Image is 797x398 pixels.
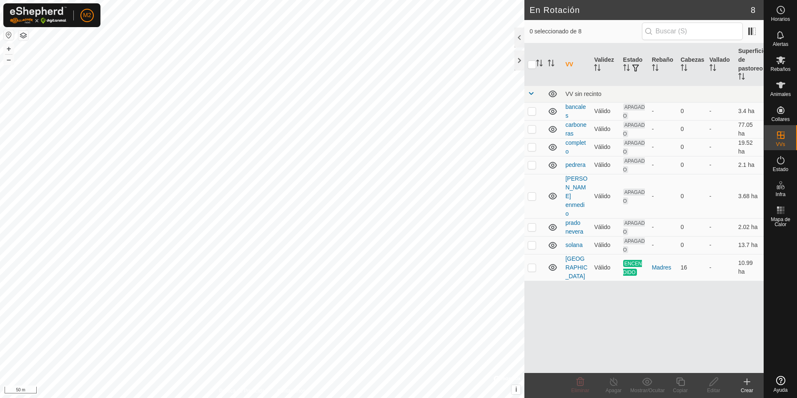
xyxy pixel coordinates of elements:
td: 0 [677,218,706,236]
td: 2.02 ha [735,218,764,236]
td: 19.52 ha [735,138,764,156]
a: prado nevera [565,219,583,235]
button: – [4,55,14,65]
a: [GEOGRAPHIC_DATA] [565,255,587,280]
a: completo [565,139,586,155]
p-sorticon: Activar para ordenar [738,74,745,81]
th: Vallado [706,43,735,86]
span: 8 [751,4,755,16]
td: 10.99 ha [735,254,764,281]
td: - [706,102,735,120]
div: - [652,107,674,116]
span: APAGADO [623,237,645,253]
td: 0 [677,236,706,254]
td: Válido [591,174,619,218]
div: Madres [652,263,674,272]
span: APAGADO [623,157,645,173]
a: carboneras [565,121,586,137]
td: 3.68 ha [735,174,764,218]
p-sorticon: Activar para ordenar [623,65,630,72]
td: 0 [677,156,706,174]
div: - [652,192,674,201]
td: Válido [591,254,619,281]
div: Editar [697,387,730,394]
td: - [706,156,735,174]
td: - [706,138,735,156]
span: APAGADO [623,139,645,155]
span: Ayuda [774,388,788,393]
td: 77.05 ha [735,120,764,138]
td: Válido [591,120,619,138]
div: - [652,241,674,249]
a: [PERSON_NAME] enmedio [565,175,587,217]
span: APAGADO [623,189,645,204]
a: pedrera [565,161,585,168]
div: Copiar [664,387,697,394]
div: - [652,161,674,169]
span: Eliminar [571,388,589,393]
button: + [4,44,14,54]
span: APAGADO [623,103,645,119]
a: bancales [565,103,586,119]
p-sorticon: Activar para ordenar [709,65,716,72]
td: - [706,254,735,281]
td: Válido [591,138,619,156]
th: Estado [620,43,649,86]
span: 0 seleccionado de 8 [529,27,642,36]
td: 13.7 ha [735,236,764,254]
th: Cabezas [677,43,706,86]
div: - [652,125,674,134]
div: VV sin recinto [565,91,760,97]
th: Validez [591,43,619,86]
span: APAGADO [623,121,645,137]
span: M2 [83,11,91,20]
span: ENCENDIDO [623,260,642,276]
td: - [706,236,735,254]
span: Alertas [773,42,788,47]
a: solana [565,242,582,248]
td: - [706,120,735,138]
div: - [652,143,674,151]
button: i [511,385,521,394]
td: 3.4 ha [735,102,764,120]
p-sorticon: Activar para ordenar [536,61,543,68]
th: Rebaño [649,43,677,86]
span: Infra [775,192,785,197]
div: - [652,223,674,232]
span: Collares [771,117,789,122]
h2: En Rotación [529,5,750,15]
td: 0 [677,102,706,120]
a: Política de Privacidad [219,387,267,395]
th: VV [562,43,591,86]
td: Válido [591,236,619,254]
span: i [515,386,517,393]
span: Rebaños [770,67,790,72]
td: 0 [677,138,706,156]
td: 0 [677,174,706,218]
a: Contáctenos [277,387,305,395]
img: Logo Gallagher [10,7,67,24]
td: 0 [677,120,706,138]
span: Horarios [771,17,790,22]
span: Animales [770,92,791,97]
td: 16 [677,254,706,281]
th: Superficie de pastoreo [735,43,764,86]
span: Estado [773,167,788,172]
td: Válido [591,102,619,120]
p-sorticon: Activar para ordenar [681,65,687,72]
p-sorticon: Activar para ordenar [594,65,601,72]
span: APAGADO [623,219,645,235]
button: Restablecer Mapa [4,30,14,40]
td: - [706,218,735,236]
p-sorticon: Activar para ordenar [548,61,554,68]
div: Apagar [597,387,630,394]
td: Válido [591,218,619,236]
div: Mostrar/Ocultar [630,387,664,394]
span: VVs [776,142,785,147]
div: Crear [730,387,764,394]
td: 2.1 ha [735,156,764,174]
p-sorticon: Activar para ordenar [652,65,659,72]
a: Ayuda [764,373,797,396]
input: Buscar (S) [642,23,743,40]
span: Mapa de Calor [766,217,795,227]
